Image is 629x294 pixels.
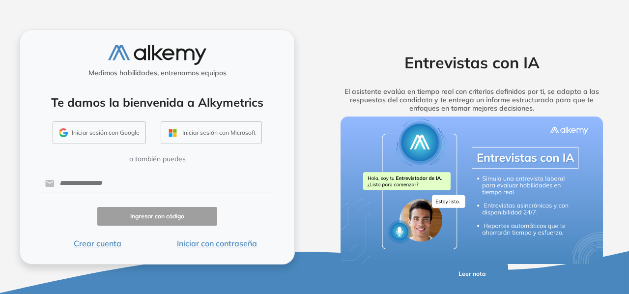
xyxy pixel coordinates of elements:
img: GMAIL_ICON [59,128,68,137]
img: OUTLOOK_ICON [167,127,178,139]
h2: Entrevistas con IA [326,53,618,72]
button: Iniciar con contraseña [157,237,277,249]
img: img-more-info [341,117,603,265]
span: o también puedes [129,154,186,164]
button: Crear cuenta [37,237,157,249]
button: Leer nota [435,264,509,283]
button: Ingresar con código [97,207,217,226]
button: Iniciar sesión con Microsoft [161,121,262,144]
button: Iniciar sesión con Google [53,121,146,144]
h4: Te damos la bienvenida a Alkymetrics [33,95,282,110]
h5: El asistente evalúa en tiempo real con criterios definidos por ti, se adapta a las respuestas del... [326,88,618,112]
img: logo-alkemy [108,45,206,65]
h5: Medimos habilidades, entrenamos equipos [24,69,290,77]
